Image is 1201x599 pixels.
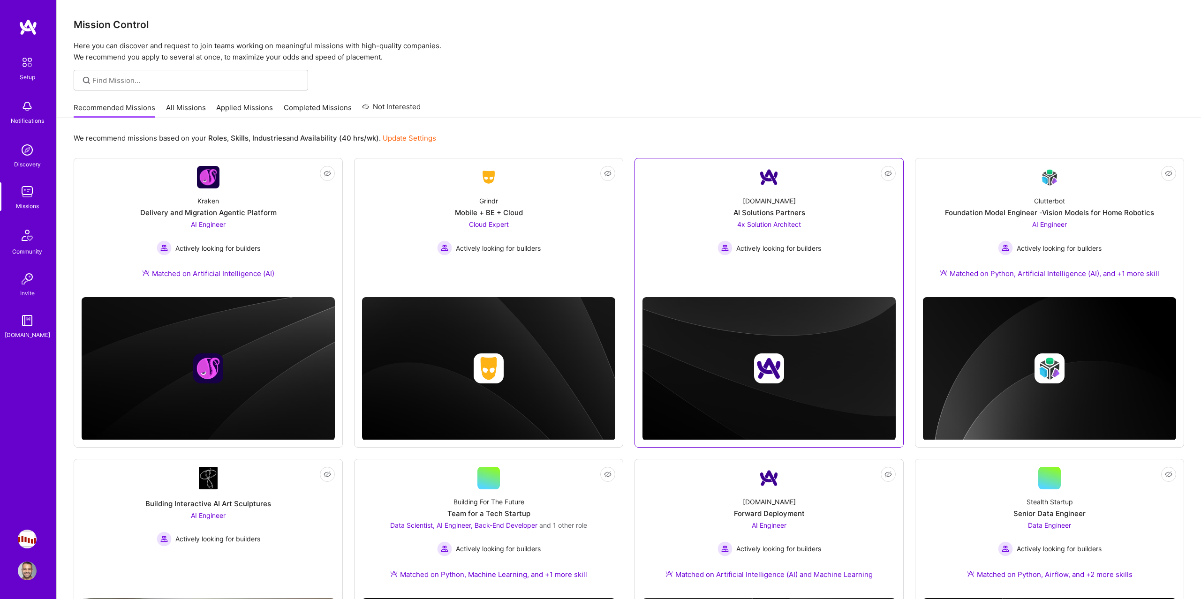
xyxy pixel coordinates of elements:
[324,170,331,177] i: icon EyeClosed
[456,243,541,253] span: Actively looking for builders
[998,240,1013,255] img: Actively looking for builders
[469,220,509,228] span: Cloud Expert
[208,134,227,142] b: Roles
[5,330,50,340] div: [DOMAIN_NAME]
[14,159,41,169] div: Discovery
[140,208,277,217] div: Delivery and Migration Agentic Platform
[923,297,1176,441] img: cover
[737,220,801,228] span: 4x Solution Architect
[82,166,335,290] a: Company LogoKrakenDelivery and Migration Agentic PlatformAI Engineer Actively looking for builder...
[1017,544,1102,554] span: Actively looking for builders
[1032,220,1067,228] span: AI Engineer
[193,353,223,383] img: Company logo
[734,509,805,518] div: Forward Deployment
[16,224,38,247] img: Community
[324,471,331,478] i: icon EyeClosed
[362,467,615,591] a: Building For The FutureTeam for a Tech StartupData Scientist, AI Engineer, Back-End Developer and...
[453,497,524,507] div: Building For The Future
[252,134,286,142] b: Industries
[1034,196,1065,206] div: Clutterbot
[157,240,172,255] img: Actively looking for builders
[74,103,155,118] a: Recommended Missions
[743,196,796,206] div: [DOMAIN_NAME]
[383,134,436,142] a: Update Settings
[754,353,784,383] img: Company logo
[191,220,226,228] span: AI Engineer
[447,509,530,518] div: Team for a Tech Startup
[1028,521,1071,529] span: Data Engineer
[145,499,271,509] div: Building Interactive AI Art Sculptures
[456,544,541,554] span: Actively looking for builders
[191,511,226,519] span: AI Engineer
[736,544,821,554] span: Actively looking for builders
[718,240,733,255] img: Actively looking for builders
[967,569,1133,579] div: Matched on Python, Airflow, and +2 more skills
[20,288,35,298] div: Invite
[923,166,1176,290] a: Company LogoClutterbotFoundation Model Engineer -Vision Models for Home RoboticsAI Engineer Activ...
[945,208,1154,217] div: Foundation Model Engineer -Vision Models for Home Robotics
[197,196,219,206] div: Kraken
[940,269,1159,278] div: Matched on Python, Artificial Intelligence (AI), and +1 more skill
[998,541,1013,556] img: Actively looking for builders
[1038,166,1061,188] img: Company Logo
[736,243,821,253] span: Actively looking for builders
[477,169,500,186] img: Company Logo
[718,541,733,556] img: Actively looking for builders
[11,116,44,126] div: Notifications
[1165,170,1172,177] i: icon EyeClosed
[884,170,892,177] i: icon EyeClosed
[81,75,92,86] i: icon SearchGrey
[199,467,218,489] img: Company Logo
[642,297,896,440] img: cover
[17,52,37,72] img: setup
[74,133,436,143] p: We recommend missions based on your , , and .
[604,471,612,478] i: icon EyeClosed
[18,530,37,548] img: Steelbay.ai: AI Engineer for Multi-Agent Platform
[967,570,974,577] img: Ateam Purple Icon
[18,270,37,288] img: Invite
[284,103,352,118] a: Completed Missions
[175,243,260,253] span: Actively looking for builders
[197,166,219,188] img: Company Logo
[12,247,42,256] div: Community
[216,103,273,118] a: Applied Missions
[92,75,301,85] input: Find Mission...
[665,570,673,577] img: Ateam Purple Icon
[175,534,260,544] span: Actively looking for builders
[1017,243,1102,253] span: Actively looking for builders
[665,569,873,579] div: Matched on Artificial Intelligence (AI) and Machine Learning
[300,134,379,142] b: Availability (40 hrs/wk)
[157,532,172,547] img: Actively looking for builders
[231,134,249,142] b: Skills
[1013,509,1086,518] div: Senior Data Engineer
[142,269,274,278] div: Matched on Artificial Intelligence (AI)
[166,103,206,118] a: All Missions
[923,467,1176,591] a: Stealth StartupSenior Data EngineerData Engineer Actively looking for buildersActively looking fo...
[20,72,35,82] div: Setup
[390,521,537,529] span: Data Scientist, AI Engineer, Back-End Developer
[18,562,37,580] img: User Avatar
[758,467,780,489] img: Company Logo
[474,353,504,383] img: Company logo
[390,569,587,579] div: Matched on Python, Machine Learning, and +1 more skill
[18,182,37,201] img: teamwork
[18,141,37,159] img: discovery
[1027,497,1073,507] div: Stealth Startup
[758,166,780,188] img: Company Logo
[362,101,421,118] a: Not Interested
[18,311,37,330] img: guide book
[940,269,947,277] img: Ateam Purple Icon
[74,19,1184,30] h3: Mission Control
[642,166,896,290] a: Company Logo[DOMAIN_NAME]AI Solutions Partners4x Solution Architect Actively looking for builders...
[74,40,1184,63] p: Here you can discover and request to join teams working on meaningful missions with high-quality ...
[15,530,39,548] a: Steelbay.ai: AI Engineer for Multi-Agent Platform
[142,269,150,277] img: Ateam Purple Icon
[82,467,335,591] a: Company LogoBuilding Interactive AI Art SculpturesAI Engineer Actively looking for buildersActive...
[733,208,805,217] div: AI Solutions Partners
[16,201,39,211] div: Missions
[642,467,896,591] a: Company Logo[DOMAIN_NAME]Forward DeploymentAI Engineer Actively looking for buildersActively look...
[437,541,452,556] img: Actively looking for builders
[15,562,39,580] a: User Avatar
[1035,353,1065,383] img: Company logo
[437,240,452,255] img: Actively looking for builders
